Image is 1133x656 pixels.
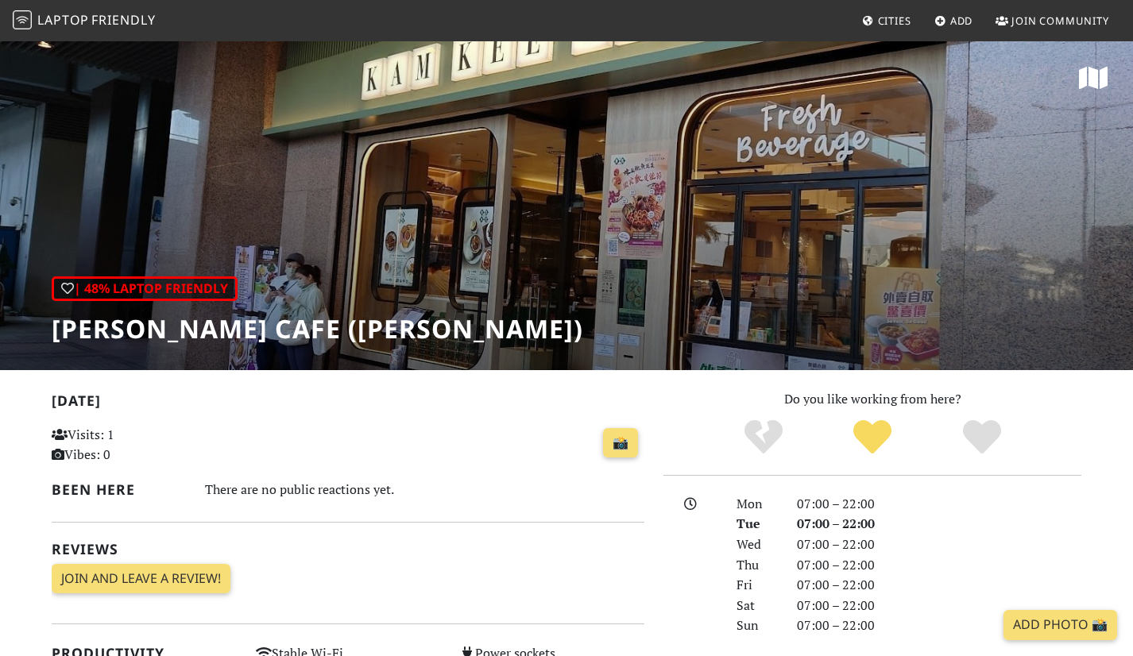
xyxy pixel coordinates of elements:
div: 07:00 – 22:00 [787,514,1091,534]
span: Cities [878,14,911,28]
div: | 48% Laptop Friendly [52,276,238,302]
span: Join Community [1011,14,1109,28]
div: Sat [727,596,787,616]
div: Tue [727,514,787,534]
a: Cities [856,6,918,35]
div: 07:00 – 22:00 [787,555,1091,576]
div: Sun [727,615,787,636]
div: Fri [727,575,787,596]
a: Add Photo 📸 [1003,610,1117,640]
div: 07:00 – 22:00 [787,534,1091,555]
div: 07:00 – 22:00 [787,575,1091,596]
div: 07:00 – 22:00 [787,615,1091,636]
div: Yes [818,418,927,457]
span: Add [950,14,973,28]
a: Join and leave a review! [52,564,230,594]
div: 07:00 – 22:00 [787,596,1091,616]
a: 📸 [603,428,638,458]
div: No [709,418,818,457]
div: Thu [727,555,787,576]
p: Do you like working from here? [663,389,1081,410]
span: Friendly [91,11,155,29]
span: Laptop [37,11,89,29]
div: There are no public reactions yet. [205,478,645,501]
div: Definitely! [927,418,1037,457]
img: LaptopFriendly [13,10,32,29]
a: Join Community [989,6,1116,35]
div: Mon [727,494,787,515]
h2: Reviews [52,541,644,558]
div: 07:00 – 22:00 [787,494,1091,515]
p: Visits: 1 Vibes: 0 [52,425,237,465]
h2: [DATE] [52,392,644,415]
h1: [PERSON_NAME] Cafe ([PERSON_NAME]) [52,314,583,344]
a: LaptopFriendly LaptopFriendly [13,7,156,35]
a: Add [928,6,980,35]
h2: Been here [52,481,186,498]
div: Wed [727,534,787,555]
